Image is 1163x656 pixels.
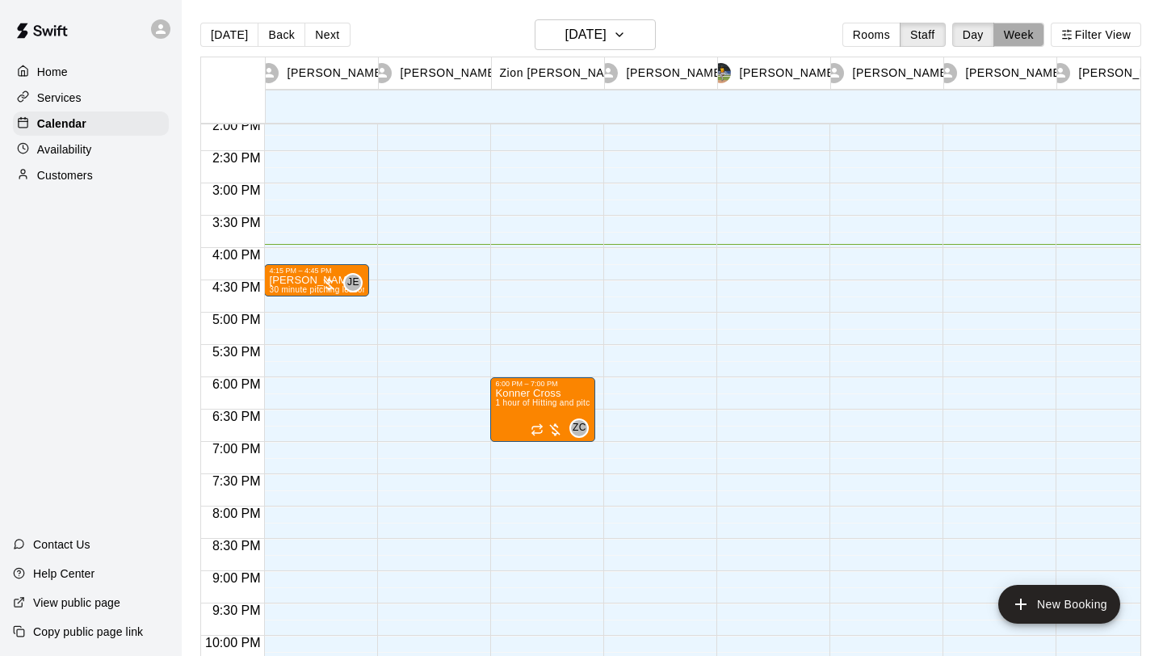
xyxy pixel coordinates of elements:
[33,624,143,640] p: Copy public page link
[201,636,264,650] span: 10:00 PM
[13,137,169,162] a: Availability
[258,23,305,47] button: Back
[37,90,82,106] p: Services
[304,23,350,47] button: Next
[37,116,86,132] p: Calendar
[208,216,265,229] span: 3:30 PM
[993,23,1044,47] button: Week
[208,377,265,391] span: 6:00 PM
[13,111,169,136] a: Calendar
[573,420,586,436] span: ZC
[13,163,169,187] a: Customers
[37,64,68,80] p: Home
[208,248,265,262] span: 4:00 PM
[626,65,724,82] p: [PERSON_NAME]
[569,418,589,438] div: Zion Clonts
[208,442,265,456] span: 7:00 PM
[33,566,94,582] p: Help Center
[208,151,265,165] span: 2:30 PM
[13,86,169,110] a: Services
[269,285,417,294] span: 30 minute pitching lesson (Lane 4 (65))
[900,23,946,47] button: Staff
[37,167,93,183] p: Customers
[208,313,265,326] span: 5:00 PM
[208,119,265,132] span: 2:00 PM
[264,264,369,296] div: 4:15 PM – 4:45 PM: 30 minute pitching lesson
[37,141,92,158] p: Availability
[535,19,656,50] button: [DATE]
[208,345,265,359] span: 5:30 PM
[33,595,120,611] p: View public page
[208,539,265,553] span: 8:30 PM
[208,507,265,520] span: 8:00 PM
[500,65,626,82] p: Zion [PERSON_NAME]
[565,23,607,46] h6: [DATE]
[495,380,590,388] div: 6:00 PM – 7:00 PM
[33,536,90,553] p: Contact Us
[965,65,1064,82] p: [PERSON_NAME]
[852,65,951,82] p: [PERSON_NAME]
[576,418,589,438] span: Zion Clonts
[208,603,265,617] span: 9:30 PM
[1051,23,1141,47] button: Filter View
[952,23,994,47] button: Day
[998,585,1120,624] button: add
[739,65,838,82] p: [PERSON_NAME]
[13,60,169,84] a: Home
[350,273,363,292] span: Justin Evans
[347,275,359,291] span: JE
[490,377,595,442] div: 6:00 PM – 7:00 PM: 1 hour of Hitting and pitching/fielding
[343,273,363,292] div: Justin Evans
[208,280,265,294] span: 4:30 PM
[711,63,731,83] img: Mike Morrison III
[495,398,686,407] span: 1 hour of Hitting and pitching/fielding (Lane 6 (65))
[269,267,364,275] div: 4:15 PM – 4:45 PM
[208,474,265,488] span: 7:30 PM
[531,423,544,436] span: Recurring event
[208,410,265,423] span: 6:30 PM
[200,23,258,47] button: [DATE]
[208,183,265,197] span: 3:00 PM
[208,571,265,585] span: 9:00 PM
[287,65,385,82] p: [PERSON_NAME]
[400,65,498,82] p: [PERSON_NAME]
[842,23,901,47] button: Rooms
